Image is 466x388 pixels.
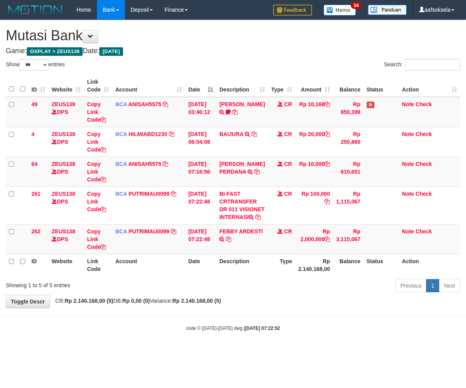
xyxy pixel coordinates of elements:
[284,101,292,107] span: CR
[295,97,333,127] td: Rp 10,168
[295,224,333,254] td: Rp 2,000,000
[416,228,432,235] a: Check
[49,97,84,127] td: DPS
[402,101,414,107] a: Note
[295,157,333,186] td: Rp 10,000
[185,97,216,127] td: [DATE] 03:46:12
[324,131,330,137] a: Copy Rp 20,000 to clipboard
[384,59,460,71] label: Search:
[399,254,460,276] th: Action
[115,131,127,137] span: BCA
[31,161,38,167] span: 64
[6,59,65,71] label: Show entries
[333,97,363,127] td: Rp 850,399
[19,59,49,71] select: Showentries
[273,5,312,16] img: Feedback.jpg
[52,191,75,197] a: ZEUS138
[122,298,150,304] strong: Rp 0,00 (0)
[186,326,280,331] small: code © [DATE]-[DATE] dwg |
[295,254,333,276] th: Rp 2.140.168,00
[6,295,50,308] a: Toggle Descr
[31,101,38,107] span: 49
[128,101,161,107] a: ANISAH5575
[171,191,176,197] a: Copy PUTRIMAU0099 to clipboard
[6,4,65,16] img: MOTION_logo.png
[115,101,127,107] span: BCA
[185,224,216,254] td: [DATE] 07:22:48
[324,236,330,242] a: Copy Rp 2,000,000 to clipboard
[115,161,127,167] span: BCA
[52,131,75,137] a: ZEUS138
[52,228,75,235] a: ZEUS138
[31,191,40,197] span: 261
[245,326,280,331] strong: [DATE] 07:22:52
[402,191,414,197] a: Note
[333,224,363,254] td: Rp 3,115,067
[115,191,127,197] span: BCA
[402,228,414,235] a: Note
[6,28,460,43] h1: Mutasi Bank
[185,157,216,186] td: [DATE] 07:16:56
[295,186,333,224] td: Rp 100,000
[426,279,439,292] a: 1
[416,101,432,107] a: Check
[399,75,460,97] th: Action: activate to sort column ascending
[49,254,84,276] th: Website
[52,101,75,107] a: ZEUS138
[49,224,84,254] td: DPS
[254,169,260,175] a: Copy REZA NING PERDANA to clipboard
[185,186,216,224] td: [DATE] 07:22:48
[251,131,257,137] a: Copy BAIJURA to clipboard
[295,75,333,97] th: Amount: activate to sort column ascending
[185,127,216,157] td: [DATE] 06:04:08
[99,47,123,56] span: [DATE]
[28,75,49,97] th: ID: activate to sort column ascending
[402,161,414,167] a: Note
[87,101,106,123] a: Copy Link Code
[128,161,161,167] a: ANISAH5575
[333,186,363,224] td: Rp 1,115,067
[6,278,188,289] div: Showing 1 to 5 of 5 entries
[284,228,292,235] span: CR
[219,161,265,175] a: [PERSON_NAME] PERDANA
[395,279,426,292] a: Previous
[84,254,112,276] th: Link Code
[284,161,292,167] span: CR
[351,2,361,9] span: 34
[295,127,333,157] td: Rp 20,000
[232,109,237,115] a: Copy INA PAUJANAH to clipboard
[112,75,185,97] th: Account: activate to sort column ascending
[364,75,399,97] th: Status
[219,101,265,107] a: [PERSON_NAME]
[284,191,292,197] span: CR
[185,75,216,97] th: Date: activate to sort column descending
[49,186,84,224] td: DPS
[324,101,330,107] a: Copy Rp 10,168 to clipboard
[52,161,75,167] a: ZEUS138
[439,279,460,292] a: Next
[87,161,106,183] a: Copy Link Code
[226,236,231,242] a: Copy FEBBY ARDESTI to clipboard
[268,254,295,276] th: Type
[216,254,268,276] th: Description
[49,75,84,97] th: Website: activate to sort column ascending
[216,186,268,224] td: BI-FAST CRTRANSFER DR 011 VISIONET INTERNASI
[112,254,185,276] th: Account
[333,127,363,157] td: Rp 250,860
[333,75,363,97] th: Balance
[416,161,432,167] a: Check
[65,298,113,304] strong: Rp 2.140.168,00 (5)
[216,75,268,97] th: Description: activate to sort column ascending
[405,59,460,71] input: Search:
[49,157,84,186] td: DPS
[284,131,292,137] span: CR
[52,298,221,304] span: CR: DB: Variance:
[169,131,174,137] a: Copy HILMIABD1230 to clipboard
[128,131,167,137] a: HILMIABD1230
[163,161,168,167] a: Copy ANISAH5575 to clipboard
[171,228,176,235] a: Copy PUTRIMAU0099 to clipboard
[219,131,243,137] a: BAIJURA
[368,5,407,15] img: panduan.png
[402,131,414,137] a: Note
[87,191,106,212] a: Copy Link Code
